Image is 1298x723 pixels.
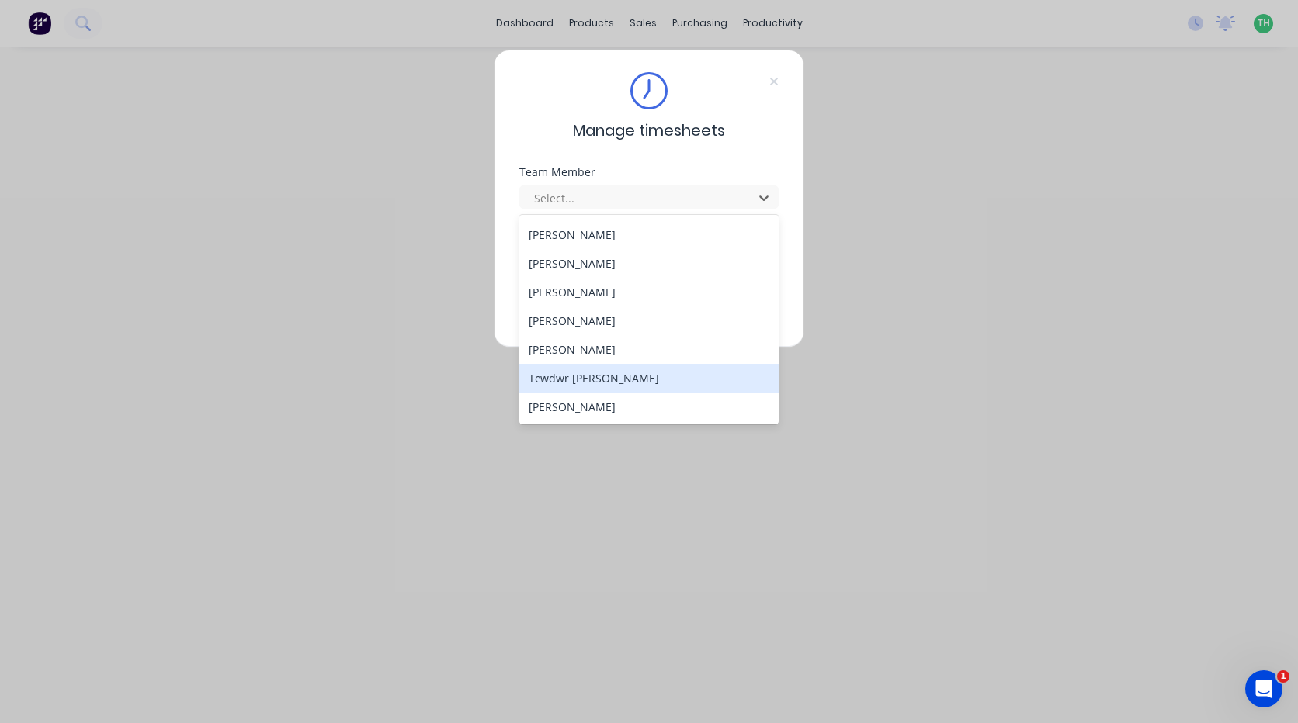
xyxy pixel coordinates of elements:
[519,335,779,364] div: [PERSON_NAME]
[1245,670,1282,707] iframe: Intercom live chat
[519,278,779,306] div: [PERSON_NAME]
[519,306,779,335] div: [PERSON_NAME]
[519,220,779,249] div: [PERSON_NAME]
[519,167,779,178] div: Team Member
[519,249,779,278] div: [PERSON_NAME]
[519,364,779,393] div: Tewdwr [PERSON_NAME]
[573,119,725,142] span: Manage timesheets
[1277,670,1289,683] span: 1
[519,393,779,421] div: [PERSON_NAME]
